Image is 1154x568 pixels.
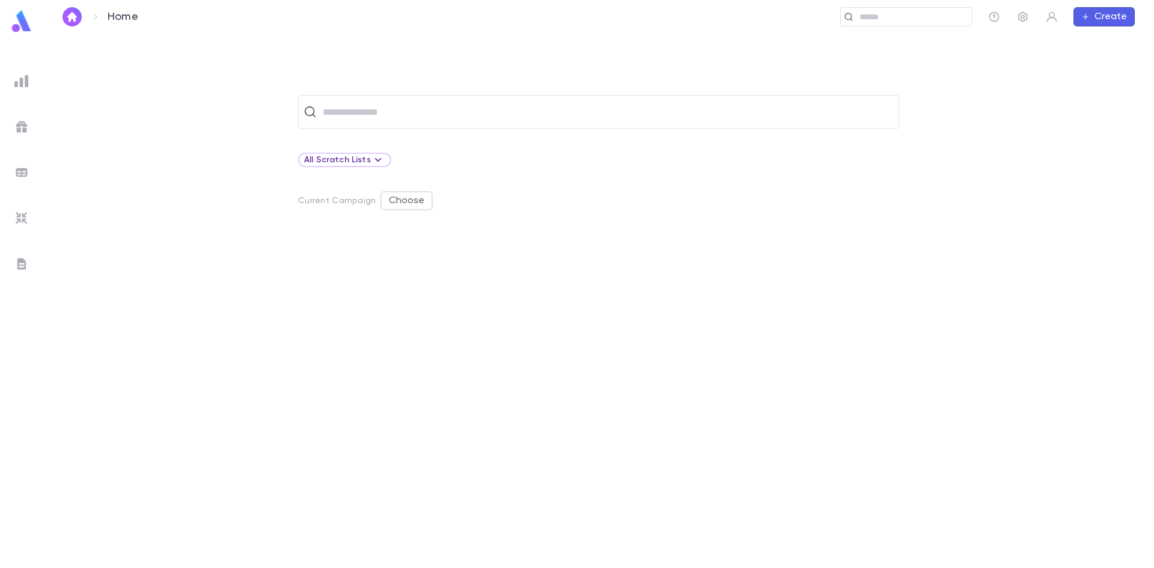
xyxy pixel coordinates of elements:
button: Create [1073,7,1135,26]
img: batches_grey.339ca447c9d9533ef1741baa751efc33.svg [14,165,29,180]
div: All Scratch Lists [298,153,391,167]
button: Choose [380,191,433,210]
img: reports_grey.c525e4749d1bce6a11f5fe2a8de1b229.svg [14,74,29,88]
img: imports_grey.530a8a0e642e233f2baf0ef88e8c9fcb.svg [14,211,29,225]
img: campaigns_grey.99e729a5f7ee94e3726e6486bddda8f1.svg [14,120,29,134]
p: Current Campaign [298,196,376,206]
img: home_white.a664292cf8c1dea59945f0da9f25487c.svg [65,12,79,22]
img: logo [10,10,34,33]
p: Home [108,10,138,23]
img: letters_grey.7941b92b52307dd3b8a917253454ce1c.svg [14,257,29,271]
div: All Scratch Lists [304,153,385,167]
